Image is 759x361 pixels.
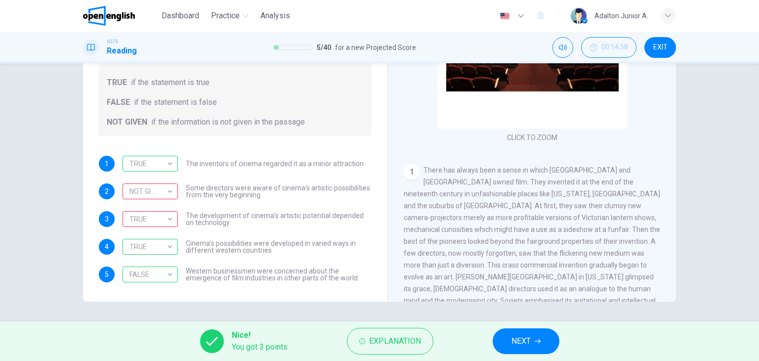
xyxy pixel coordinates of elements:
div: TRUE [123,156,178,172]
span: EXIT [653,44,668,51]
span: NOT GIVEN [107,116,147,128]
img: en [499,12,511,20]
div: FALSE [123,267,178,282]
span: IELTS [107,38,118,45]
span: for a new Projected Score [335,42,416,53]
button: Analysis [256,7,294,25]
div: NOT GIVEN [123,211,178,227]
span: FALSE [107,96,130,108]
div: Hide [581,37,636,58]
span: 00:14:58 [601,44,628,51]
a: OpenEnglish logo [83,6,158,26]
div: TRUE [123,205,174,233]
button: Practice [207,7,253,25]
span: Cinema's possibilities were developed in varied ways in different western countries [186,240,372,254]
span: 4 [105,243,109,250]
span: 2 [105,188,109,195]
div: TRUE [123,239,178,255]
span: if the statement is false [134,96,217,108]
span: 3 [105,216,109,223]
span: 5 [105,271,109,278]
span: NEXT [511,334,531,348]
span: There has always been a sense in which [GEOGRAPHIC_DATA] and [GEOGRAPHIC_DATA] owned film. They i... [404,166,660,316]
span: The development of cinema's artistic potential depended on technology [186,212,372,226]
span: TRUE [107,77,127,89]
span: 5 / 40 [317,42,331,53]
div: Mute [552,37,573,58]
div: TRUE [123,233,174,261]
span: Analysis [260,10,290,22]
button: EXIT [644,37,676,58]
span: if the statement is true [131,77,210,89]
div: NOT GIVEN [123,178,174,206]
div: Adalton Junior A. [594,10,648,22]
span: The inventors of cinema regarded it as a minor attraction [186,160,364,167]
span: Western businessmen were concerned about the emergence of film industries in other parts of the w... [186,268,372,281]
span: Some directors were aware of cinema's artistic possibilities from the very beginning [186,184,372,198]
span: Explanation [369,334,421,348]
div: FALSE [123,261,174,289]
span: if the information is not given in the passage [151,116,305,128]
img: OpenEnglish logo [83,6,135,26]
div: TRUE [123,183,178,199]
button: 00:14:58 [581,37,636,58]
h1: Reading [107,45,137,57]
button: NEXT [493,328,559,354]
div: TRUE [123,150,174,178]
span: Nice! [232,329,288,341]
button: Dashboard [158,7,203,25]
span: Dashboard [162,10,199,22]
span: You got 3 points [232,341,288,353]
img: Profile picture [571,8,587,24]
div: 1 [404,164,420,180]
span: Practice [211,10,240,22]
button: Explanation [347,328,433,355]
span: 1 [105,160,109,167]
